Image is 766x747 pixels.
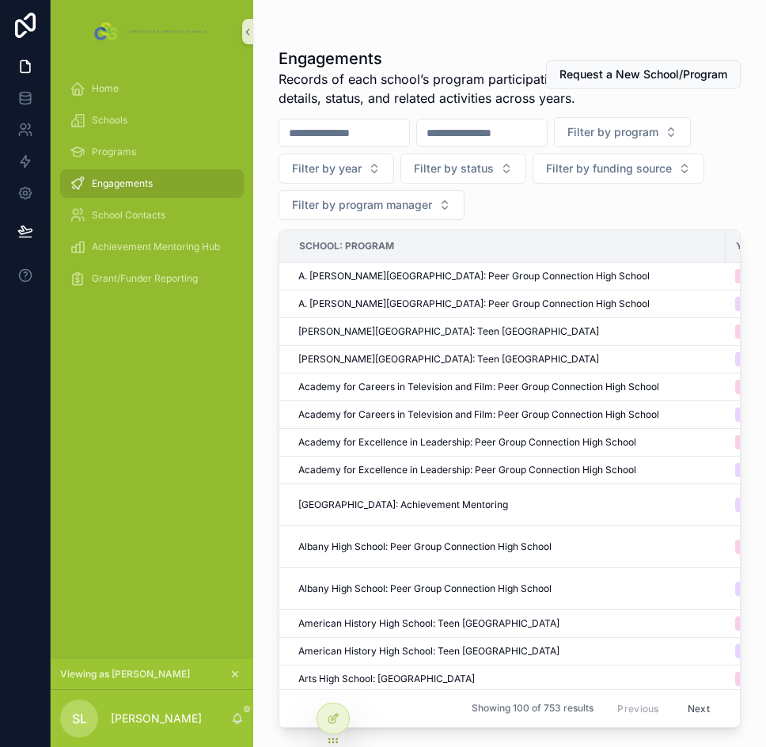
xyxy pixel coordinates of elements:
span: A. [PERSON_NAME][GEOGRAPHIC_DATA]: Peer Group Connection High School [298,270,650,282]
h1: Engagements [279,47,620,70]
span: Filter by program [567,124,658,140]
span: Showing 100 of 753 results [472,703,593,715]
span: Programs [92,146,136,158]
span: Albany High School: Peer Group Connection High School [298,582,552,595]
a: A. [PERSON_NAME][GEOGRAPHIC_DATA]: Peer Group Connection High School [298,270,716,282]
span: Academy for Careers in Television and Film: Peer Group Connection High School [298,408,659,421]
span: Filter by funding source [546,161,672,176]
span: Academy for Excellence in Leadership: Peer Group Connection High School [298,464,636,476]
a: Academy for Careers in Television and Film: Peer Group Connection High School [298,381,716,393]
img: App logo [91,19,212,44]
span: Filter by year [292,161,362,176]
a: American History High School: Teen [GEOGRAPHIC_DATA] [298,617,716,630]
a: Academy for Excellence in Leadership: Peer Group Connection High School [298,436,716,449]
a: Albany High School: Peer Group Connection High School [298,540,716,553]
a: Achievement Mentoring Hub [60,233,244,261]
a: [GEOGRAPHIC_DATA]: Achievement Mentoring [298,499,716,511]
button: Select Button [279,154,394,184]
span: Schools [92,114,127,127]
span: American History High School: Teen [GEOGRAPHIC_DATA] [298,617,559,630]
button: Select Button [400,154,526,184]
span: Records of each school’s program participation with key details, status, and related activities a... [279,70,620,108]
a: Arts High School: [GEOGRAPHIC_DATA] [298,673,716,685]
span: Year [736,240,762,252]
button: Next [677,696,721,721]
span: Filter by program manager [292,197,432,213]
span: SL [72,709,87,728]
a: A. [PERSON_NAME][GEOGRAPHIC_DATA]: Peer Group Connection High School [298,298,716,310]
span: School: Program [299,240,394,252]
span: [GEOGRAPHIC_DATA]: Achievement Mentoring [298,499,508,511]
span: Grant/Funder Reporting [92,272,198,285]
a: Schools [60,106,244,135]
div: scrollable content [51,63,253,313]
a: Home [60,74,244,103]
span: Filter by status [414,161,494,176]
button: Select Button [533,154,704,184]
span: A. [PERSON_NAME][GEOGRAPHIC_DATA]: Peer Group Connection High School [298,298,650,310]
a: Albany High School: Peer Group Connection High School [298,582,716,595]
span: Viewing as [PERSON_NAME] [60,668,190,681]
span: Academy for Careers in Television and Film: Peer Group Connection High School [298,381,659,393]
span: Engagements [92,177,153,190]
span: Albany High School: Peer Group Connection High School [298,540,552,553]
a: Academy for Careers in Television and Film: Peer Group Connection High School [298,408,716,421]
a: Academy for Excellence in Leadership: Peer Group Connection High School [298,464,716,476]
p: [PERSON_NAME] [111,711,202,726]
a: Programs [60,138,244,166]
span: American History High School: Teen [GEOGRAPHIC_DATA] [298,645,559,658]
a: School Contacts [60,201,244,229]
button: Request a New School/Program [546,60,741,89]
button: Select Button [554,117,691,147]
a: American History High School: Teen [GEOGRAPHIC_DATA] [298,645,716,658]
span: School Contacts [92,209,165,222]
a: [PERSON_NAME][GEOGRAPHIC_DATA]: Teen [GEOGRAPHIC_DATA] [298,353,716,366]
span: Achievement Mentoring Hub [92,241,220,253]
span: Arts High School: [GEOGRAPHIC_DATA] [298,673,475,685]
span: Home [92,82,119,95]
span: Academy for Excellence in Leadership: Peer Group Connection High School [298,436,636,449]
span: [PERSON_NAME][GEOGRAPHIC_DATA]: Teen [GEOGRAPHIC_DATA] [298,325,599,338]
a: [PERSON_NAME][GEOGRAPHIC_DATA]: Teen [GEOGRAPHIC_DATA] [298,325,716,338]
a: Engagements [60,169,244,198]
a: Grant/Funder Reporting [60,264,244,293]
span: [PERSON_NAME][GEOGRAPHIC_DATA]: Teen [GEOGRAPHIC_DATA] [298,353,599,366]
button: Select Button [279,190,465,220]
span: Request a New School/Program [559,66,727,82]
